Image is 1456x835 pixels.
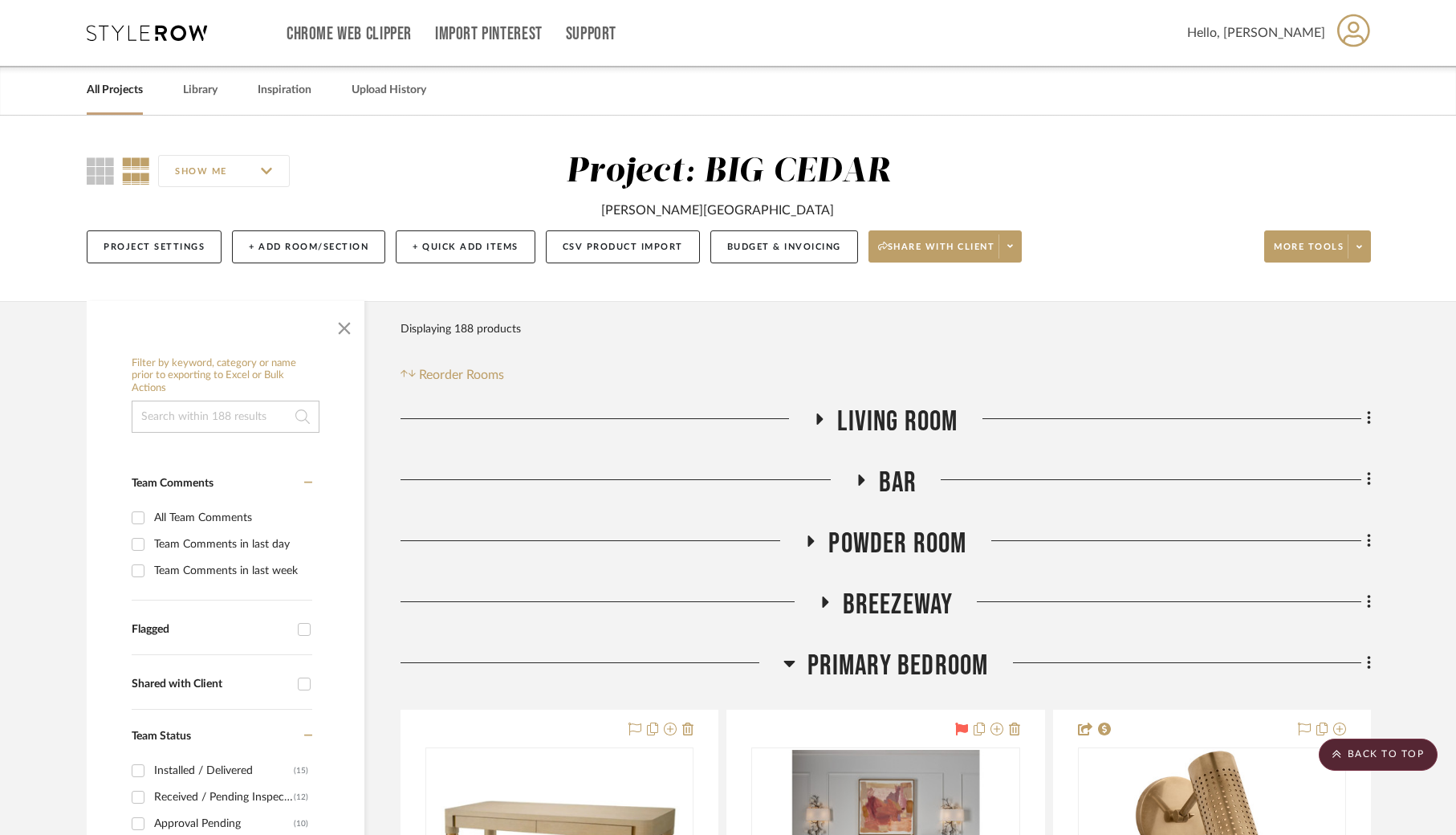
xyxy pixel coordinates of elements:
button: Budget & Invoicing [710,230,858,263]
span: More tools [1274,241,1344,265]
button: Share with client [868,230,1023,263]
input: Search within 188 results [132,401,319,433]
span: Bar [879,466,917,500]
div: Installed / Delivered [154,758,294,784]
div: Received / Pending Inspection [154,784,294,810]
span: Reorder Rooms [419,365,504,385]
a: Support [566,27,616,41]
div: Team Comments in last day [154,532,308,557]
button: Close [328,309,360,341]
button: More tools [1264,230,1371,263]
a: Chrome Web Clipper [287,27,412,41]
a: Inspiration [258,79,311,101]
span: Primary Bedroom [807,649,989,683]
button: + Quick Add Items [396,230,535,263]
button: Reorder Rooms [401,365,504,385]
div: Project: BIG CEDAR [566,155,892,189]
button: CSV Product Import [546,230,700,263]
button: + Add Room/Section [232,230,385,263]
a: Import Pinterest [435,27,543,41]
span: Breezeway [843,588,954,622]
h6: Filter by keyword, category or name prior to exporting to Excel or Bulk Actions [132,357,319,395]
span: Hello, [PERSON_NAME] [1187,23,1325,43]
button: Project Settings [87,230,222,263]
span: Team Status [132,731,191,742]
div: Team Comments in last week [154,558,308,584]
span: Share with client [878,241,995,265]
scroll-to-top-button: BACK TO TOP [1319,739,1438,771]
div: Flagged [132,623,290,637]
div: (12) [294,784,308,810]
div: Shared with Client [132,678,290,691]
div: All Team Comments [154,505,308,531]
span: Living Room [837,405,958,439]
span: Team Comments [132,478,214,489]
div: Displaying 188 products [401,313,521,345]
span: Powder Room [828,527,966,561]
a: Library [183,79,218,101]
a: All Projects [87,79,143,101]
div: (15) [294,758,308,784]
a: Upload History [352,79,426,101]
div: [PERSON_NAME][GEOGRAPHIC_DATA] [601,201,834,220]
